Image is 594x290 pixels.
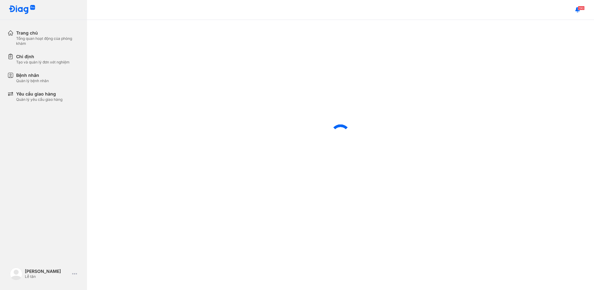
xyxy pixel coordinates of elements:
img: logo [10,268,22,280]
div: Tổng quan hoạt động của phòng khám [16,36,80,46]
div: [PERSON_NAME] [25,269,70,274]
span: 190 [578,6,585,10]
div: Quản lý bệnh nhân [16,78,49,83]
div: Quản lý yêu cầu giao hàng [16,97,62,102]
img: logo [9,5,35,15]
div: Lễ tân [25,274,70,279]
div: Bệnh nhân [16,72,49,78]
div: Trang chủ [16,30,80,36]
div: Chỉ định [16,54,70,60]
div: Tạo và quản lý đơn xét nghiệm [16,60,70,65]
div: Yêu cầu giao hàng [16,91,62,97]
